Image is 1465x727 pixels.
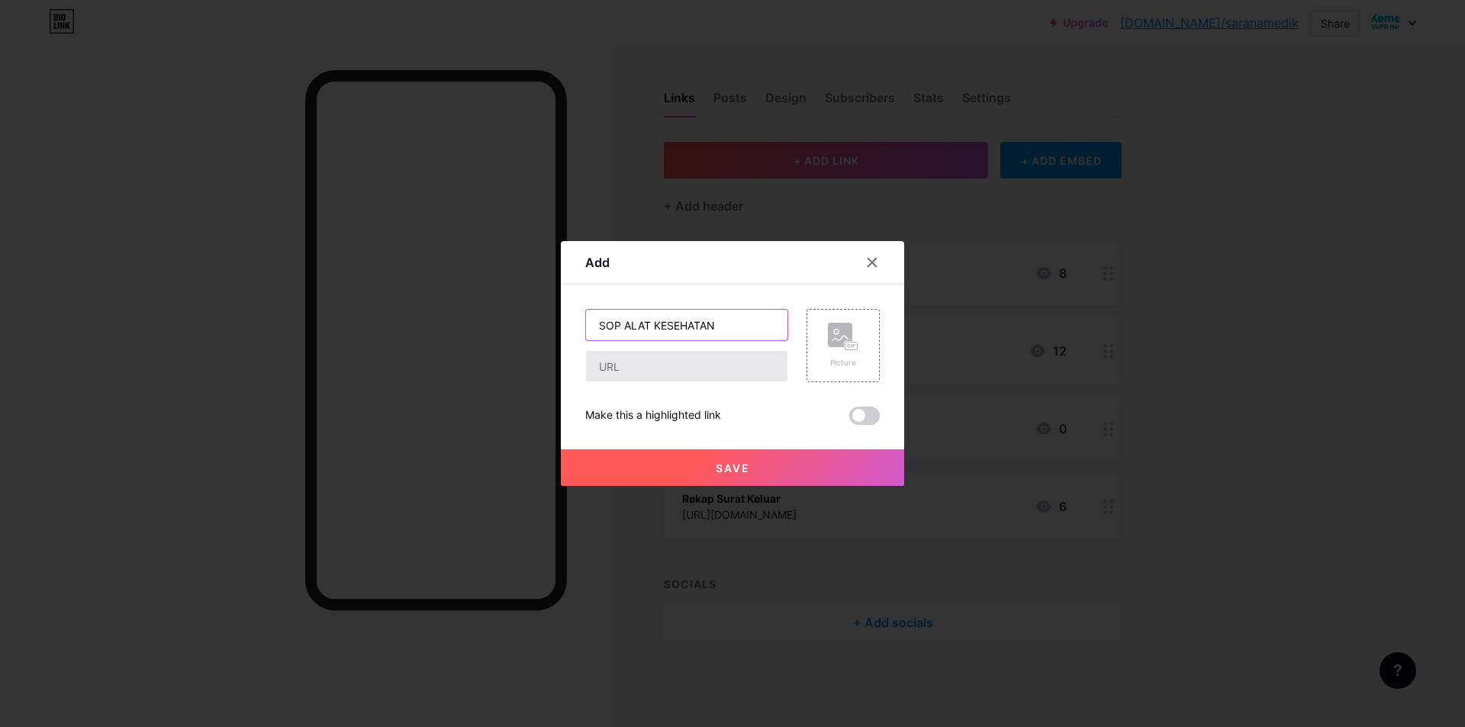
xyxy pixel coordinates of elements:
div: Add [585,253,610,272]
div: Picture [828,357,858,368]
input: Title [586,310,787,340]
div: Make this a highlighted link [585,407,721,425]
span: Save [716,462,750,474]
button: Save [561,449,904,486]
input: URL [586,351,787,381]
